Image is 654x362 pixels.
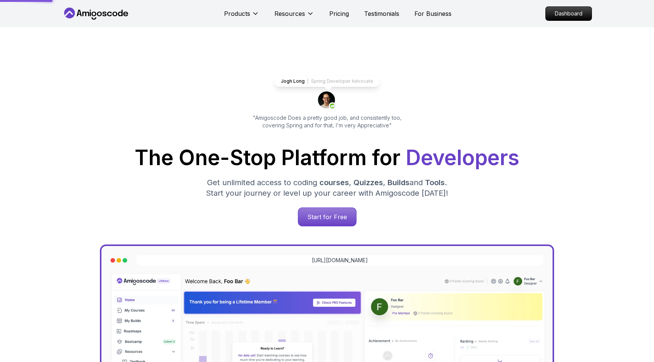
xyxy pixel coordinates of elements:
[329,9,349,18] a: Pricing
[298,207,357,226] a: Start for Free
[545,6,592,21] a: Dashboard
[318,91,336,110] img: josh long
[414,9,452,18] a: For Business
[311,78,373,84] p: Spring Developer Advocate
[319,178,349,187] span: courses
[274,9,314,24] button: Resources
[312,257,368,264] a: [URL][DOMAIN_NAME]
[406,145,519,170] span: Developers
[298,208,356,226] p: Start for Free
[242,114,412,129] p: "Amigoscode Does a pretty good job, and consistently too, covering Spring and for that, I'm very ...
[546,7,592,20] p: Dashboard
[281,78,305,84] p: Jogh Long
[353,178,383,187] span: Quizzes
[274,9,305,18] p: Resources
[224,9,250,18] p: Products
[224,9,259,24] button: Products
[388,178,410,187] span: Builds
[200,177,454,198] p: Get unlimited access to coding , , and . Start your journey or level up your career with Amigosco...
[425,178,445,187] span: Tools
[364,9,399,18] a: Testimonials
[68,147,586,168] h1: The One-Stop Platform for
